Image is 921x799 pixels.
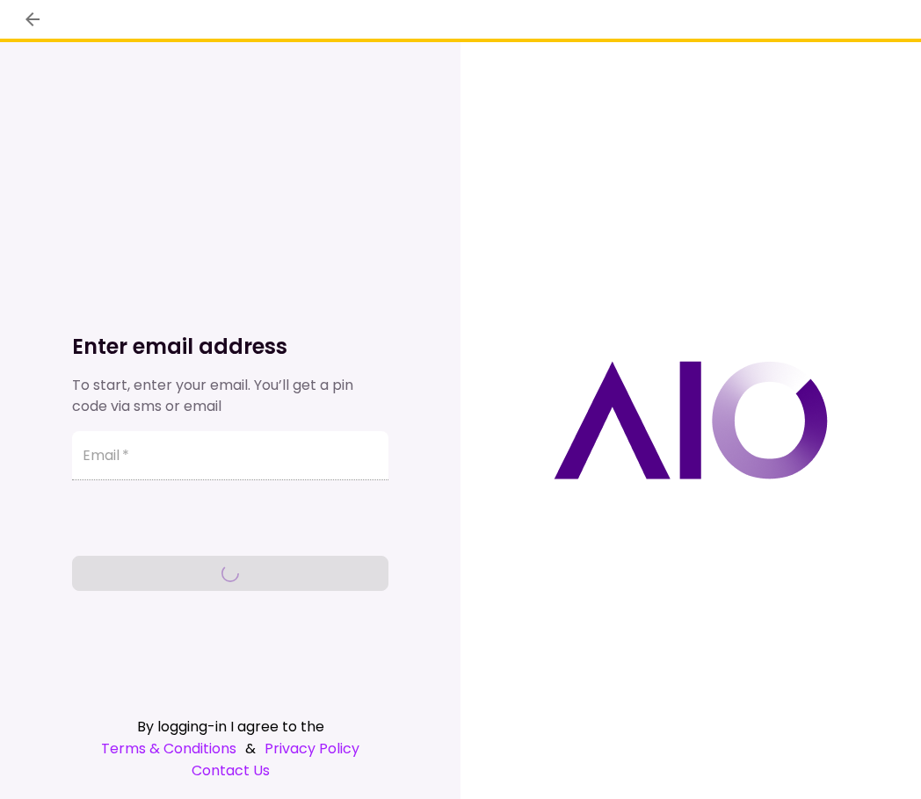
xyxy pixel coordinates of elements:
[18,4,47,34] button: back
[554,361,828,479] img: AIO logo
[101,738,236,759] a: Terms & Conditions
[265,738,359,759] a: Privacy Policy
[72,759,388,781] a: Contact Us
[72,375,388,417] div: To start, enter your email. You’ll get a pin code via sms or email
[72,716,388,738] div: By logging-in I agree to the
[72,738,388,759] div: &
[72,333,388,361] h1: Enter email address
